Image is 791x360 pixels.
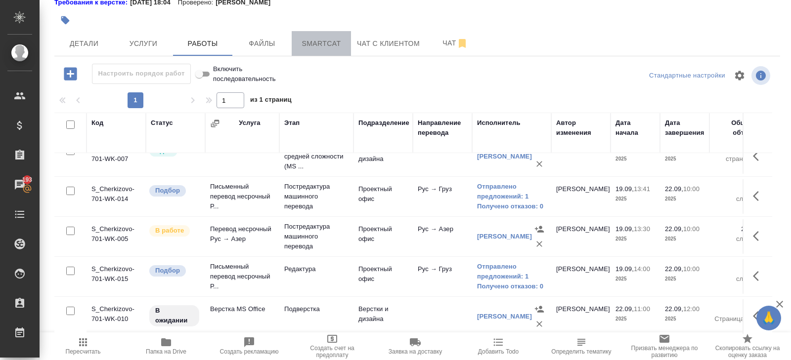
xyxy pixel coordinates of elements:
[87,259,146,294] td: S_Cherkizovo-701-WK-015
[551,259,611,294] td: [PERSON_NAME]
[615,305,634,313] p: 22.09,
[16,175,39,185] span: 193
[151,118,173,128] div: Статус
[714,184,754,194] p: 8,2
[623,332,706,360] button: Призвать менеджера по развитию
[540,332,623,360] button: Определить тематику
[146,348,186,355] span: Папка на Drive
[714,118,754,138] div: Общий объем
[714,234,754,244] p: слово
[551,219,611,254] td: [PERSON_NAME]
[615,185,634,193] p: 19.09,
[714,304,754,314] p: 2
[284,142,349,171] p: Верстка макета средней сложности (MS ...
[747,304,771,328] button: Здесь прячутся важные кнопки
[284,304,349,314] p: Подверстка
[205,299,279,334] td: Верстка MS Office
[634,265,650,273] p: 14:00
[291,332,374,360] button: Создать счет на предоплату
[357,38,420,50] span: Чат с клиентом
[532,302,547,317] button: Назначить
[42,332,125,360] button: Пересчитать
[532,157,547,171] button: Удалить
[477,182,546,201] a: Отправлено предложений: 1
[751,66,772,85] span: Посмотреть информацию
[477,313,532,320] a: [PERSON_NAME]
[665,234,704,244] p: 2025
[91,118,103,128] div: Код
[634,305,650,313] p: 11:00
[634,185,650,193] p: 13:41
[615,225,634,233] p: 19.09,
[353,299,413,334] td: Верстки и дизайна
[413,219,472,254] td: Рус → Азер
[297,345,368,359] span: Создать счет на предоплату
[478,348,519,355] span: Добавить Todo
[457,332,540,360] button: Добавить Todo
[728,64,751,87] span: Настроить таблицу
[87,299,146,334] td: S_Cherkizovo-701-WK-010
[532,222,547,237] button: Назначить
[615,265,634,273] p: 19.09,
[389,348,442,355] span: Заявка на доставку
[647,68,728,83] div: split button
[148,264,200,278] div: Можно подбирать исполнителей
[714,314,754,324] p: Страница А4
[477,281,546,291] a: Получено отказов: 0
[250,94,292,108] span: из 1 страниц
[87,139,146,174] td: S_Cherkizovo-701-WK-007
[413,259,472,294] td: Рус → Груз
[551,299,611,334] td: [PERSON_NAME]
[665,305,683,313] p: 22.09,
[353,139,413,174] td: Верстки и дизайна
[284,222,349,251] p: Постредактура машинного перевода
[66,348,101,355] span: Пересчитать
[210,119,220,128] button: Сгруппировать
[665,265,683,273] p: 22.09,
[148,304,200,327] div: Исполнитель назначен, приступать к работе пока рано
[551,179,611,214] td: [PERSON_NAME]
[615,118,655,138] div: Дата начала
[413,179,472,214] td: Рус → Груз
[239,118,260,128] div: Услуга
[353,259,413,294] td: Проектный офис
[714,194,754,204] p: слово
[205,177,279,216] td: Письменный перевод несрочный Р...
[220,348,279,355] span: Создать рекламацию
[208,332,291,360] button: Создать рекламацию
[120,38,167,50] span: Услуги
[747,144,771,168] button: Здесь прячутся важные кнопки
[353,179,413,214] td: Проектный офис
[477,153,532,160] a: [PERSON_NAME]
[747,224,771,248] button: Здесь прячутся важные кнопки
[665,154,704,164] p: 2025
[756,306,781,330] button: 🙏
[54,9,76,31] button: Добавить тэг
[358,118,409,128] div: Подразделение
[155,266,180,276] p: Подбор
[284,182,349,211] p: Постредактура машинного перевода
[551,348,611,355] span: Определить тематику
[155,306,193,325] p: В ожидании
[477,262,546,281] a: Отправлено предложений: 1
[615,154,655,164] p: 2025
[284,118,300,128] div: Этап
[683,305,700,313] p: 12:00
[238,38,286,50] span: Файлы
[60,38,108,50] span: Детали
[556,118,606,138] div: Автор изменения
[205,219,279,254] td: Перевод несрочный Рус → Азер
[477,118,521,128] div: Исполнитель
[432,37,479,49] span: Чат
[665,118,704,138] div: Дата завершения
[551,139,611,174] td: [PERSON_NAME]
[284,264,349,274] p: Редактура
[353,219,413,254] td: Проектный офис
[532,237,547,251] button: Удалить
[615,234,655,244] p: 2025
[683,225,700,233] p: 10:00
[87,219,146,254] td: S_Cherkizovo-701-WK-005
[714,224,754,234] p: 24,5
[615,314,655,324] p: 2025
[714,264,754,274] p: 250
